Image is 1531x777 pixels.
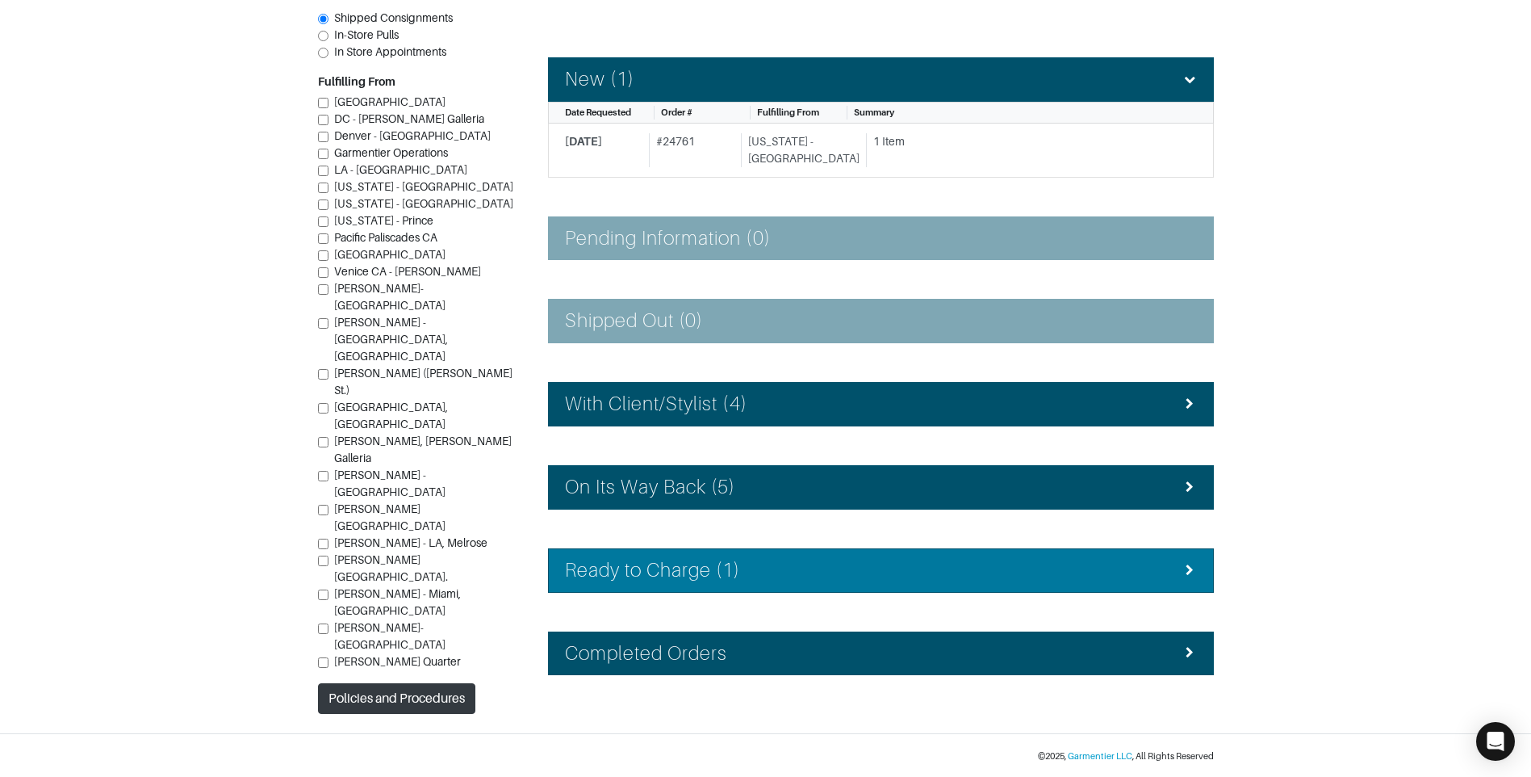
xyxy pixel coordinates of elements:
input: DC - [PERSON_NAME] Galleria [318,115,328,125]
input: [PERSON_NAME] - LA, Melrose [318,539,328,549]
input: Garmentier Operations [318,149,328,159]
h4: On Its Way Back (5) [565,476,736,499]
h4: With Client/Stylist (4) [565,393,747,416]
input: [PERSON_NAME] - [GEOGRAPHIC_DATA] [318,471,328,481]
div: # 24761 [649,133,734,167]
input: [GEOGRAPHIC_DATA], [GEOGRAPHIC_DATA] [318,403,328,414]
span: [GEOGRAPHIC_DATA] [334,95,445,108]
input: [GEOGRAPHIC_DATA] [318,250,328,261]
span: [PERSON_NAME][GEOGRAPHIC_DATA]. [334,553,448,583]
label: Fulfilling From [318,73,395,90]
input: Venice CA - [PERSON_NAME] [318,267,328,278]
span: Summary [854,107,894,117]
button: Policies and Procedures [318,683,475,714]
span: [PERSON_NAME] - LA, Melrose [334,536,487,549]
input: [PERSON_NAME]-[GEOGRAPHIC_DATA] [318,284,328,295]
span: [PERSON_NAME] - [GEOGRAPHIC_DATA] [334,468,445,498]
span: LA - [GEOGRAPHIC_DATA] [334,163,467,176]
span: DC - [PERSON_NAME] Galleria [334,112,484,125]
span: [PERSON_NAME], [PERSON_NAME] Galleria [334,435,512,464]
h4: New (1) [565,68,634,91]
input: Shipped Consignments [318,14,328,24]
span: [PERSON_NAME] ([PERSON_NAME] St.) [334,367,512,397]
input: [PERSON_NAME]- [GEOGRAPHIC_DATA] [318,624,328,634]
span: [PERSON_NAME] - [GEOGRAPHIC_DATA], [GEOGRAPHIC_DATA] [334,316,448,363]
input: Denver - [GEOGRAPHIC_DATA] [318,132,328,142]
span: [PERSON_NAME] - Miami, [GEOGRAPHIC_DATA] [334,587,461,617]
input: [PERSON_NAME], [PERSON_NAME] Galleria [318,437,328,447]
input: [PERSON_NAME] Quarter [318,657,328,668]
span: In-Store Pulls [334,28,399,41]
span: [GEOGRAPHIC_DATA], [GEOGRAPHIC_DATA] [334,401,448,430]
h4: Pending Information (0) [565,227,771,250]
span: [PERSON_NAME]-[GEOGRAPHIC_DATA] [334,282,445,312]
input: [PERSON_NAME] - Miami, [GEOGRAPHIC_DATA] [318,590,328,600]
input: [PERSON_NAME][GEOGRAPHIC_DATA] [318,505,328,515]
span: Order # [661,107,692,117]
small: © 2025 , , All Rights Reserved [1038,751,1214,761]
input: In-Store Pulls [318,31,328,41]
h4: Ready to Charge (1) [565,559,741,582]
span: Venice CA - [PERSON_NAME] [334,265,481,278]
span: [US_STATE] - Prince [334,214,433,227]
input: [US_STATE] - Prince [318,216,328,227]
span: [US_STATE] - [GEOGRAPHIC_DATA] [334,197,513,210]
span: Fulfilling From [757,107,819,117]
div: Open Intercom Messenger [1476,722,1515,761]
span: Shipped Consignments [334,11,453,24]
a: Garmentier LLC [1068,751,1132,761]
input: [PERSON_NAME] - [GEOGRAPHIC_DATA], [GEOGRAPHIC_DATA] [318,318,328,329]
span: [PERSON_NAME] Quarter [334,655,461,668]
input: [US_STATE] - [GEOGRAPHIC_DATA] [318,183,328,193]
input: Pacific Paliscades CA [318,233,328,244]
span: Garmentier Operations [334,146,448,159]
input: In Store Appointments [318,48,328,58]
span: Date Requested [565,107,631,117]
input: [PERSON_NAME][GEOGRAPHIC_DATA]. [318,556,328,566]
input: [GEOGRAPHIC_DATA] [318,98,328,108]
span: [PERSON_NAME][GEOGRAPHIC_DATA] [334,502,445,532]
input: [US_STATE] - [GEOGRAPHIC_DATA] [318,199,328,210]
h4: Shipped Out (0) [565,309,704,333]
div: [US_STATE] - [GEOGRAPHIC_DATA] [741,133,860,167]
span: [PERSON_NAME]- [GEOGRAPHIC_DATA] [334,621,445,651]
span: In Store Appointments [334,45,446,58]
span: Pacific Paliscades CA [334,231,437,244]
input: LA - [GEOGRAPHIC_DATA] [318,166,328,176]
h4: Completed Orders [565,642,728,666]
span: [GEOGRAPHIC_DATA] [334,248,445,261]
span: [DATE] [565,135,602,148]
div: 1 Item [873,133,1185,150]
input: [PERSON_NAME] ([PERSON_NAME] St.) [318,369,328,380]
span: Denver - [GEOGRAPHIC_DATA] [334,129,491,142]
span: [US_STATE] - [GEOGRAPHIC_DATA] [334,180,513,193]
